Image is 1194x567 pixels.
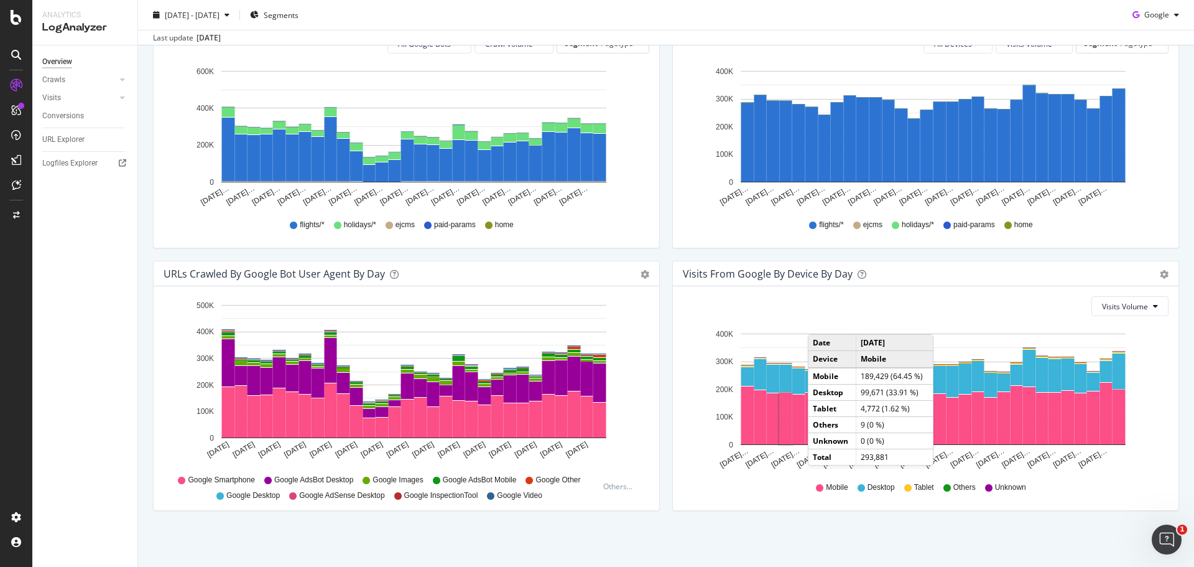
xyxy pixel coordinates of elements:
[856,335,933,351] td: [DATE]
[245,5,303,25] button: Segments
[231,440,256,459] text: [DATE]
[42,21,127,35] div: LogAnalyzer
[716,67,733,76] text: 400K
[42,73,116,87] a: Crawls
[808,368,856,385] td: Mobile
[808,351,856,368] td: Device
[396,220,415,230] span: ejcms
[953,482,976,493] span: Others
[1144,9,1169,20] span: Google
[42,73,65,87] div: Crawls
[716,150,733,159] text: 100K
[197,381,214,390] text: 200K
[808,384,856,400] td: Desktop
[188,475,254,485] span: Google Smartphone
[197,32,221,44] div: [DATE]
[42,91,61,105] div: Visits
[462,440,487,459] text: [DATE]
[856,449,933,466] td: 293,881
[282,440,307,459] text: [DATE]
[153,32,221,44] div: Last update
[868,482,895,493] span: Desktop
[257,440,282,459] text: [DATE]
[197,354,214,363] text: 300K
[856,368,933,385] td: 189,429 (64.45 %)
[42,157,129,170] a: Logfiles Explorer
[42,55,72,68] div: Overview
[42,133,85,146] div: URL Explorer
[344,220,376,230] span: holidays/*
[300,220,324,230] span: flights/*
[443,475,517,485] span: Google AdsBot Mobile
[42,55,129,68] a: Overview
[716,357,733,366] text: 300K
[641,270,649,279] div: gear
[164,63,645,208] div: A chart.
[539,440,563,459] text: [DATE]
[856,351,933,368] td: Mobile
[197,328,214,337] text: 400K
[808,416,856,433] td: Others
[436,440,461,459] text: [DATE]
[210,434,214,443] text: 0
[410,440,435,459] text: [DATE]
[42,110,129,123] a: Conversions
[197,67,214,76] text: 600K
[206,440,231,459] text: [DATE]
[373,475,423,485] span: Google Images
[914,482,934,493] span: Tablet
[1177,525,1187,535] span: 1
[729,178,733,187] text: 0
[42,110,84,123] div: Conversions
[808,433,856,449] td: Unknown
[164,296,645,469] svg: A chart.
[42,133,129,146] a: URL Explorer
[197,301,214,310] text: 500K
[197,407,214,416] text: 100K
[856,416,933,433] td: 9 (0 %)
[42,10,127,21] div: Analytics
[197,104,214,113] text: 400K
[716,413,733,421] text: 100K
[299,490,384,501] span: Google AdSense Desktop
[683,326,1164,471] svg: A chart.
[165,9,220,20] span: [DATE] - [DATE]
[359,440,384,459] text: [DATE]
[995,482,1026,493] span: Unknown
[535,475,580,485] span: Google Other
[164,268,385,280] div: URLs Crawled by Google bot User Agent By Day
[513,440,538,459] text: [DATE]
[808,335,856,351] td: Date
[1160,270,1169,279] div: gear
[819,220,843,230] span: flights/*
[683,63,1164,208] svg: A chart.
[226,490,280,501] span: Google Desktop
[274,475,353,485] span: Google AdsBot Desktop
[1127,5,1184,25] button: Google
[385,440,410,459] text: [DATE]
[826,482,848,493] span: Mobile
[197,141,214,150] text: 200K
[1152,525,1182,555] iframe: Intercom live chat
[716,95,733,103] text: 300K
[716,123,733,131] text: 200K
[42,157,98,170] div: Logfiles Explorer
[404,490,478,501] span: Google InspectionTool
[434,220,476,230] span: paid-params
[603,481,638,492] div: Others...
[564,440,589,459] text: [DATE]
[856,384,933,400] td: 99,671 (33.91 %)
[497,490,542,501] span: Google Video
[953,220,995,230] span: paid-params
[716,330,733,339] text: 400K
[42,91,116,105] a: Visits
[210,178,214,187] text: 0
[902,220,934,230] span: holidays/*
[808,449,856,466] td: Total
[1091,296,1169,316] button: Visits Volume
[488,440,512,459] text: [DATE]
[334,440,359,459] text: [DATE]
[495,220,514,230] span: home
